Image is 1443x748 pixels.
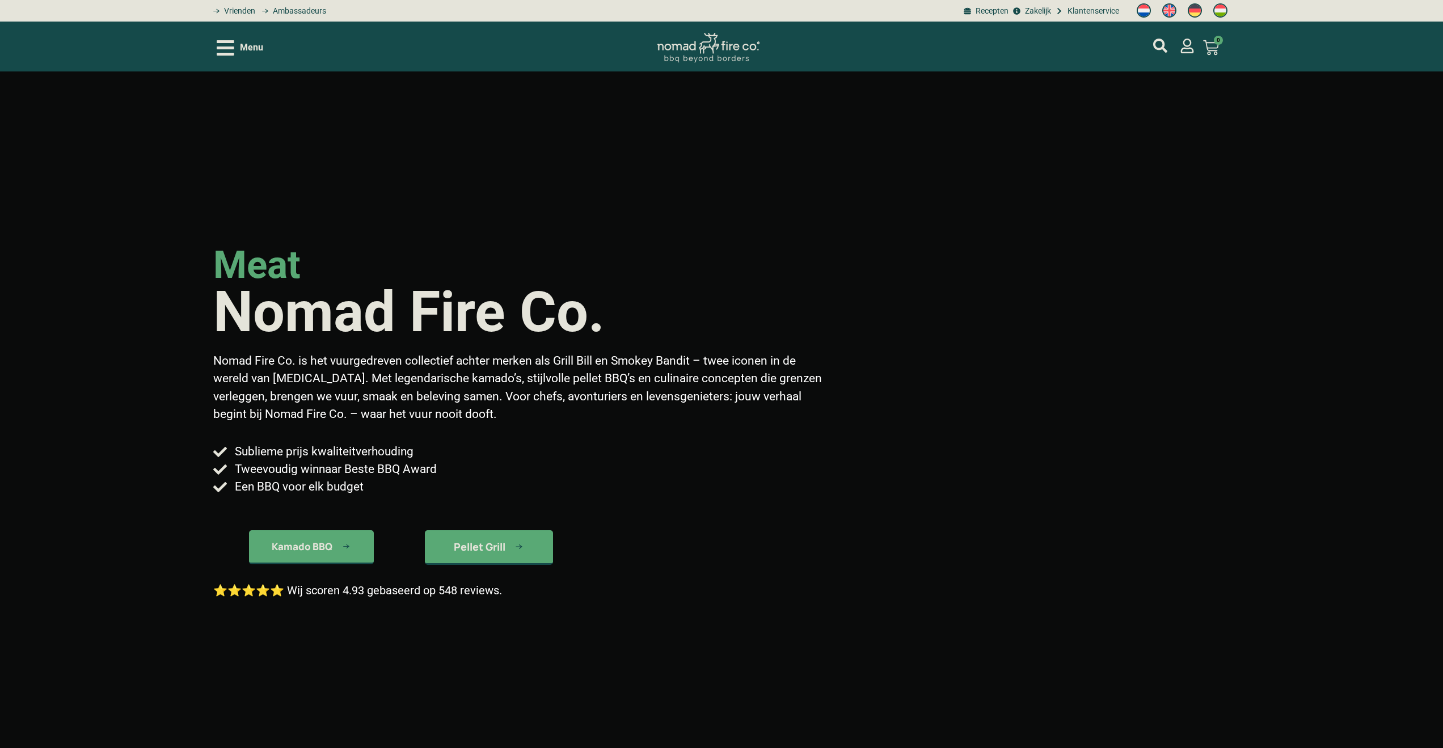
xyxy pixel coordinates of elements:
a: Switch to Duits [1182,1,1208,21]
a: BBQ recepten [961,5,1008,17]
a: Switch to Engels [1157,1,1182,21]
img: Hongaars [1213,3,1227,18]
span: Tweevoudig winnaar Beste BBQ Award [232,460,437,478]
span: Ambassadeurs [270,5,326,17]
a: grill bill klantenservice [1054,5,1119,17]
span: Kamado BBQ [272,542,332,551]
span: Recepten [973,5,1009,17]
span: Sublieme prijs kwaliteitverhouding [232,443,414,460]
a: kamado bbq [425,530,553,565]
a: grill bill zakeljk [1011,5,1051,17]
img: Engels [1162,3,1176,18]
span: Zakelijk [1022,5,1051,17]
p: ⭐⭐⭐⭐⭐ Wij scoren 4.93 gebaseerd op 548 reviews. [213,582,502,599]
a: mijn account [1180,39,1195,53]
a: Switch to Hongaars [1208,1,1233,21]
span: Pellet Grill [454,542,505,552]
span: Klantenservice [1065,5,1119,17]
div: Open/Close Menu [217,38,263,58]
img: Duits [1188,3,1202,18]
a: grill bill ambassadors [258,5,326,17]
img: Nomad Logo [657,33,760,63]
span: Vrienden [221,5,255,17]
h2: meat [213,246,301,284]
span: Een BBQ voor elk budget [232,478,364,496]
a: 0 [1189,33,1233,62]
span: Menu [240,41,263,54]
a: grill bill vrienden [209,5,255,17]
h1: Nomad Fire Co. [213,284,605,340]
span: 0 [1214,36,1223,45]
a: mijn account [1153,39,1167,53]
p: Nomad Fire Co. is het vuurgedreven collectief achter merken als Grill Bill en Smokey Bandit – twe... [213,352,833,424]
a: kamado bbq [249,530,374,564]
img: Nederlands [1137,3,1151,18]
